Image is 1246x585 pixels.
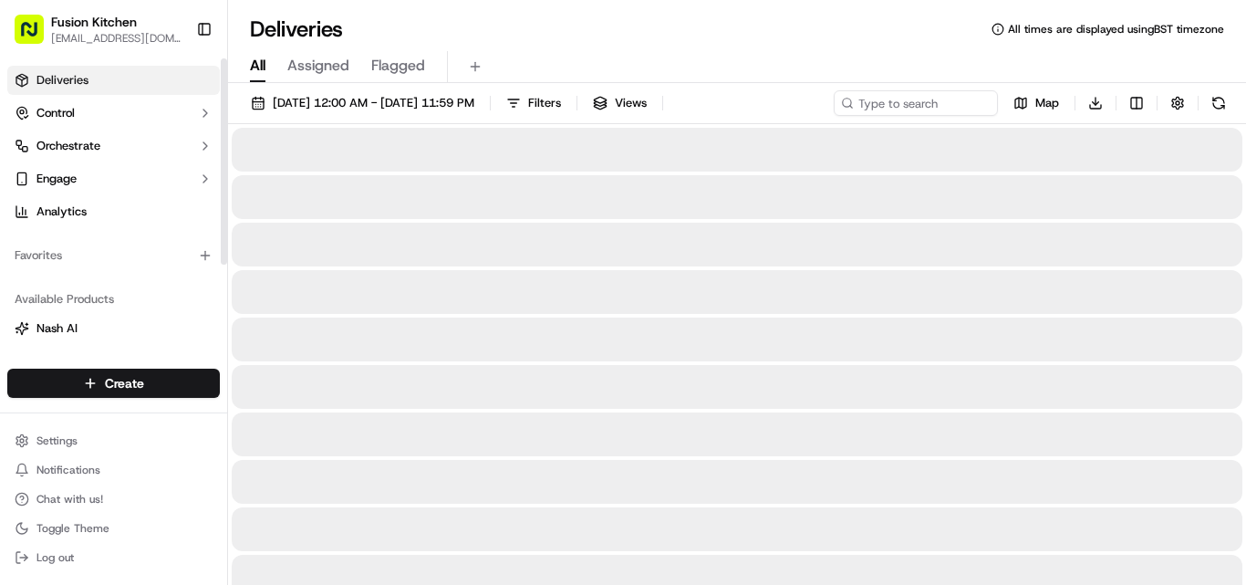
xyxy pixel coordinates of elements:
[245,283,252,298] span: •
[36,408,140,426] span: Knowledge Base
[7,164,220,193] button: Engage
[7,428,220,454] button: Settings
[154,410,169,424] div: 💻
[172,408,293,426] span: API Documentation
[36,204,87,220] span: Analytics
[7,314,220,343] button: Nash AI
[287,55,349,77] span: Assigned
[528,95,561,111] span: Filters
[255,283,293,298] span: [DATE]
[371,55,425,77] span: Flagged
[7,369,220,398] button: Create
[7,241,220,270] div: Favorites
[7,486,220,512] button: Chat with us!
[1008,22,1224,37] span: All times are displayed using BST timezone
[15,320,213,337] a: Nash AI
[51,31,182,46] button: [EMAIL_ADDRESS][DOMAIN_NAME]
[38,174,71,207] img: 1732323095091-59ea418b-cfe3-43c8-9ae0-d0d06d6fd42c
[250,55,265,77] span: All
[182,450,221,464] span: Pylon
[82,193,251,207] div: We're available if you need us!
[36,320,78,337] span: Nash AI
[36,521,109,536] span: Toggle Theme
[36,434,78,448] span: Settings
[310,180,332,202] button: Start new chat
[60,332,67,347] span: •
[7,131,220,161] button: Orchestrate
[36,284,51,298] img: 1736555255976-a54dd68f-1ca7-489b-9aae-adbdc363a1c4
[7,66,220,95] a: Deliveries
[51,13,137,31] button: Fusion Kitchen
[1005,90,1067,116] button: Map
[585,90,655,116] button: Views
[250,15,343,44] h1: Deliveries
[18,237,122,252] div: Past conversations
[147,401,300,434] a: 💻API Documentation
[1035,95,1059,111] span: Map
[82,174,299,193] div: Start new chat
[47,118,328,137] input: Got a question? Start typing here...
[129,449,221,464] a: Powered byPylon
[105,374,144,392] span: Create
[283,234,332,256] button: See all
[18,410,33,424] div: 📗
[57,283,242,298] span: [PERSON_NAME] [PERSON_NAME]
[1206,90,1231,116] button: Refresh
[243,90,483,116] button: [DATE] 12:00 AM - [DATE] 11:59 PM
[7,285,220,314] div: Available Products
[7,545,220,570] button: Log out
[498,90,569,116] button: Filters
[36,72,88,89] span: Deliveries
[7,7,189,51] button: Fusion Kitchen[EMAIL_ADDRESS][DOMAIN_NAME]
[7,457,220,483] button: Notifications
[36,105,75,121] span: Control
[615,95,647,111] span: Views
[36,138,100,154] span: Orchestrate
[7,99,220,128] button: Control
[18,18,55,55] img: Nash
[18,266,47,295] img: Dianne Alexi Soriano
[36,492,103,507] span: Chat with us!
[7,197,220,226] a: Analytics
[70,332,108,347] span: [DATE]
[11,401,147,434] a: 📗Knowledge Base
[15,353,213,370] a: Fleet
[36,463,100,477] span: Notifications
[7,347,220,376] button: Fleet
[834,90,998,116] input: Type to search
[36,353,63,370] span: Fleet
[18,174,51,207] img: 1736555255976-a54dd68f-1ca7-489b-9aae-adbdc363a1c4
[36,171,77,187] span: Engage
[273,95,474,111] span: [DATE] 12:00 AM - [DATE] 11:59 PM
[18,73,332,102] p: Welcome 👋
[36,550,74,565] span: Log out
[7,516,220,541] button: Toggle Theme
